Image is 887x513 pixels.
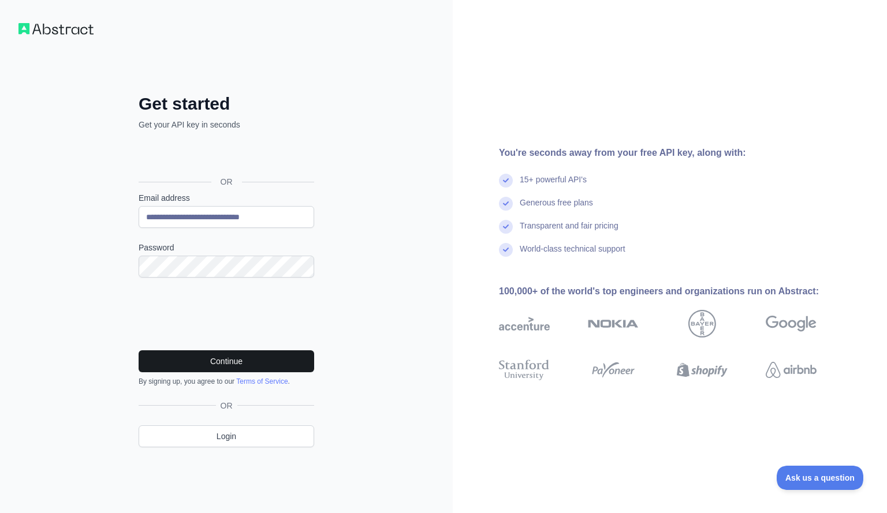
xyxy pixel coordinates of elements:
img: check mark [499,197,513,211]
iframe: Botón de Acceder con Google [133,143,318,168]
div: 15+ powerful API's [520,174,587,197]
img: shopify [677,357,728,383]
iframe: reCAPTCHA [139,291,314,336]
h2: Get started [139,93,314,114]
img: airbnb [766,357,817,383]
p: Get your API key in seconds [139,119,314,130]
img: google [766,310,817,338]
div: You're seconds away from your free API key, along with: [499,146,854,160]
div: World-class technical support [520,243,625,266]
label: Email address [139,192,314,204]
a: Login [139,425,314,447]
a: Terms of Service [236,377,288,385]
img: check mark [499,243,513,257]
img: stanford university [499,357,550,383]
label: Password [139,242,314,253]
img: nokia [588,310,639,338]
div: 100,000+ of the world's top engineers and organizations run on Abstract: [499,284,854,298]
button: Continue [139,350,314,372]
div: By signing up, you agree to our . [139,377,314,386]
div: Transparent and fair pricing [520,220,618,243]
iframe: Toggle Customer Support [777,466,864,490]
span: OR [216,400,237,411]
div: Generous free plans [520,197,593,220]
img: check mark [499,220,513,234]
img: payoneer [588,357,639,383]
img: Workflow [18,23,94,35]
img: check mark [499,174,513,188]
img: bayer [688,310,716,338]
span: OR [211,176,242,188]
img: accenture [499,310,550,338]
